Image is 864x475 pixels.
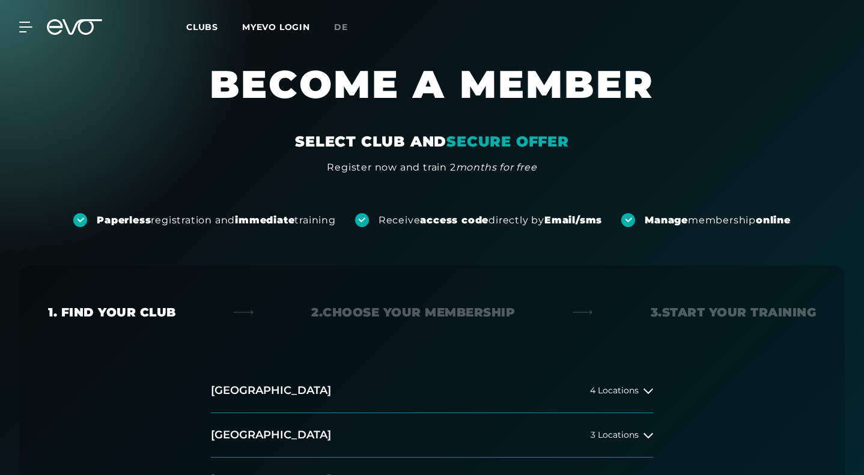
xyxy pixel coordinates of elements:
div: registration and training [97,214,336,227]
button: [GEOGRAPHIC_DATA]4 Locations [211,369,653,413]
strong: Manage [645,214,688,226]
strong: online [756,214,791,226]
a: de [334,20,362,34]
div: 1. Find your club [48,304,176,321]
span: de [334,22,348,32]
div: SELECT CLUB AND [295,132,569,151]
div: 3. Start your Training [651,304,817,321]
button: [GEOGRAPHIC_DATA]3 Locations [211,413,653,458]
h2: [GEOGRAPHIC_DATA] [211,428,331,443]
strong: Email/sms [544,214,602,226]
span: Clubs [186,22,218,32]
a: Clubs [186,21,242,32]
strong: access code [420,214,488,226]
div: Register now and train 2 [327,160,537,175]
div: membership [645,214,791,227]
div: 2. Choose your membership [311,304,515,321]
strong: immediate [235,214,294,226]
em: SECURE OFFER [446,133,569,150]
div: Receive directly by [379,214,602,227]
h2: [GEOGRAPHIC_DATA] [211,383,331,398]
a: MYEVO LOGIN [242,22,310,32]
span: 3 Locations [591,431,639,440]
strong: Paperless [97,214,151,226]
h1: BECOME A MEMBER [156,60,708,132]
span: 4 Locations [590,386,639,395]
em: months for free [456,162,537,173]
